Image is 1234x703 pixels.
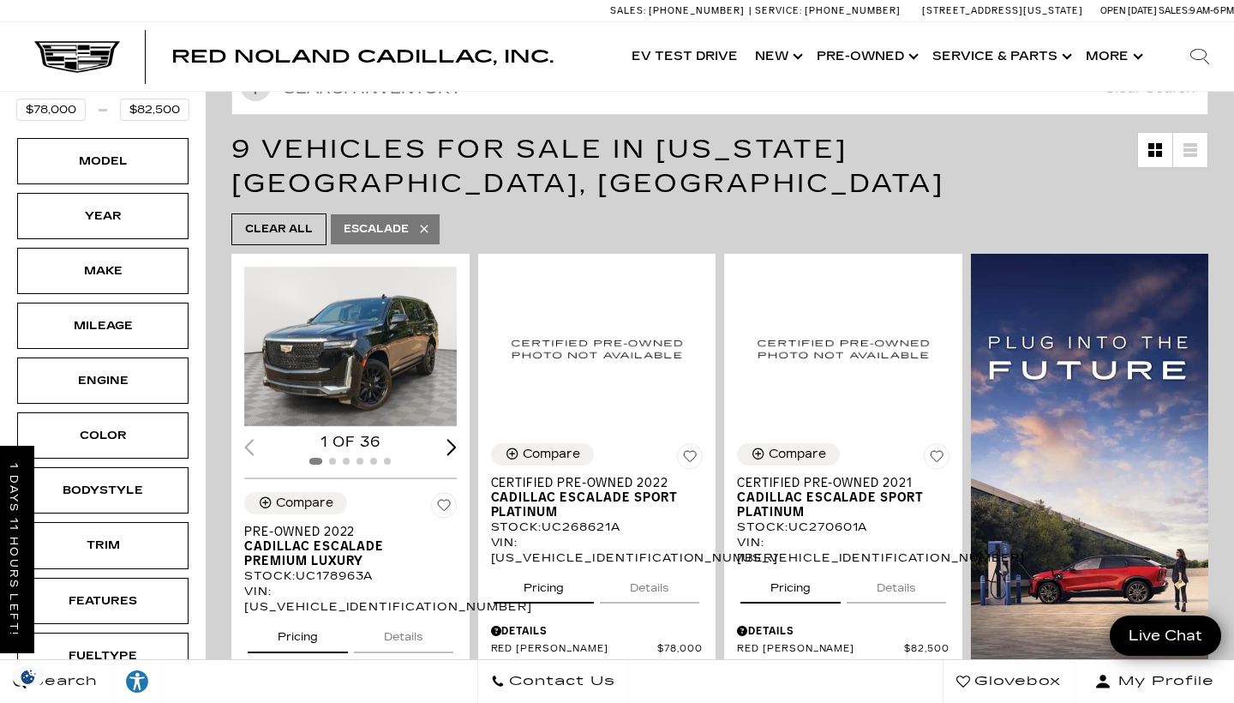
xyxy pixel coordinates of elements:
[1075,660,1234,703] button: Open user profile menu
[737,623,949,639] div: Pricing Details - Certified Pre-Owned 2021 Cadillac Escalade Sport Platinum
[737,490,937,520] span: Cadillac Escalade Sport Platinum
[17,578,189,624] div: FeaturesFeatures
[491,476,691,490] span: Certified Pre-Owned 2022
[60,592,146,610] div: Features
[494,566,594,604] button: pricing tab
[9,668,48,686] section: Click to Open Cookie Consent Modal
[9,668,48,686] img: Opt-Out Icon
[1110,616,1221,656] a: Live Chat
[1159,5,1189,16] span: Sales:
[60,371,146,390] div: Engine
[1111,670,1214,694] span: My Profile
[737,476,937,490] span: Certified Pre-Owned 2021
[1189,5,1234,16] span: 9 AM-6 PM
[17,412,189,459] div: ColorColor
[755,5,802,16] span: Service:
[805,5,901,16] span: [PHONE_NUMBER]
[600,566,699,604] button: details tab
[657,643,703,656] span: $78,000
[244,525,457,568] a: Pre-Owned 2022Cadillac Escalade Premium Luxury
[171,46,554,67] span: Red Noland Cadillac, Inc.
[491,476,704,520] a: Certified Pre-Owned 2022Cadillac Escalade Sport Platinum
[491,535,704,566] div: VIN: [US_VEHICLE_IDENTIFICATION_NUMBER]
[677,443,703,476] button: Save Vehicle
[746,22,808,91] a: New
[244,568,457,584] div: Stock : UC178963A
[244,492,347,514] button: Compare Vehicle
[505,670,615,694] span: Contact Us
[808,22,924,91] a: Pre-Owned
[749,6,905,15] a: Service: [PHONE_NUMBER]
[111,669,163,694] div: Explore your accessibility options
[60,207,146,225] div: Year
[16,99,86,121] input: Minimum
[1100,5,1157,16] span: Open [DATE]
[904,643,949,656] span: $82,500
[17,303,189,349] div: MileageMileage
[623,22,746,91] a: EV Test Drive
[244,267,457,426] div: 1 / 2
[610,6,749,15] a: Sales: [PHONE_NUMBER]
[60,261,146,280] div: Make
[924,22,1077,91] a: Service & Parts
[16,69,189,121] div: Price
[120,99,189,121] input: Maximum
[17,522,189,568] div: TrimTrim
[491,643,658,656] span: Red [PERSON_NAME]
[446,439,457,455] div: Next slide
[491,520,704,535] div: Stock : UC268621A
[847,566,946,604] button: details tab
[649,5,745,16] span: [PHONE_NUMBER]
[248,615,348,652] button: pricing tab
[943,660,1075,703] a: Glovebox
[244,433,457,452] div: 1 of 36
[737,443,840,466] button: Compare Vehicle
[17,193,189,239] div: YearYear
[17,248,189,294] div: MakeMake
[737,476,949,520] a: Certified Pre-Owned 2021Cadillac Escalade Sport Platinum
[491,623,704,639] div: Pricing Details - Certified Pre-Owned 2022 Cadillac Escalade Sport Platinum
[737,643,904,656] span: Red [PERSON_NAME]
[740,566,841,604] button: pricing tab
[60,646,146,665] div: Fueltype
[970,670,1061,694] span: Glovebox
[60,316,146,335] div: Mileage
[769,447,826,462] div: Compare
[245,219,313,240] span: Clear All
[610,5,646,16] span: Sales:
[244,525,444,539] span: Pre-Owned 2022
[344,219,409,240] span: Escalade
[17,138,189,184] div: ModelModel
[477,660,629,703] a: Contact Us
[491,643,704,656] a: Red [PERSON_NAME] $78,000
[60,536,146,555] div: Trim
[491,267,704,430] img: 2022 Cadillac Escalade Sport Platinum
[922,5,1083,16] a: [STREET_ADDRESS][US_STATE]
[276,496,333,511] div: Compare
[27,670,98,694] span: Search
[737,535,949,566] div: VIN: [US_VEHICLE_IDENTIFICATION_NUMBER]
[1077,22,1148,91] button: More
[231,134,944,199] span: 9 Vehicles for Sale in [US_STATE][GEOGRAPHIC_DATA], [GEOGRAPHIC_DATA]
[171,48,554,65] a: Red Noland Cadillac, Inc.
[17,358,189,404] div: EngineEngine
[17,633,189,679] div: FueltypeFueltype
[244,584,457,615] div: VIN: [US_VEHICLE_IDENTIFICATION_NUMBER]
[737,643,949,656] a: Red [PERSON_NAME] $82,500
[491,490,691,520] span: Cadillac Escalade Sport Platinum
[60,426,146,445] div: Color
[244,267,457,426] img: 2022 Cadillac Escalade Premium Luxury 1
[244,539,444,568] span: Cadillac Escalade Premium Luxury
[924,443,949,476] button: Save Vehicle
[737,267,949,430] img: 2021 Cadillac Escalade Sport Platinum
[60,152,146,171] div: Model
[17,467,189,514] div: BodystyleBodystyle
[34,40,120,73] a: Cadillac Dark Logo with Cadillac White Text
[491,443,594,466] button: Compare Vehicle
[354,615,453,652] button: details tab
[431,492,457,525] button: Save Vehicle
[60,481,146,500] div: Bodystyle
[1120,626,1211,646] span: Live Chat
[111,660,164,703] a: Explore your accessibility options
[737,520,949,535] div: Stock : UC270601A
